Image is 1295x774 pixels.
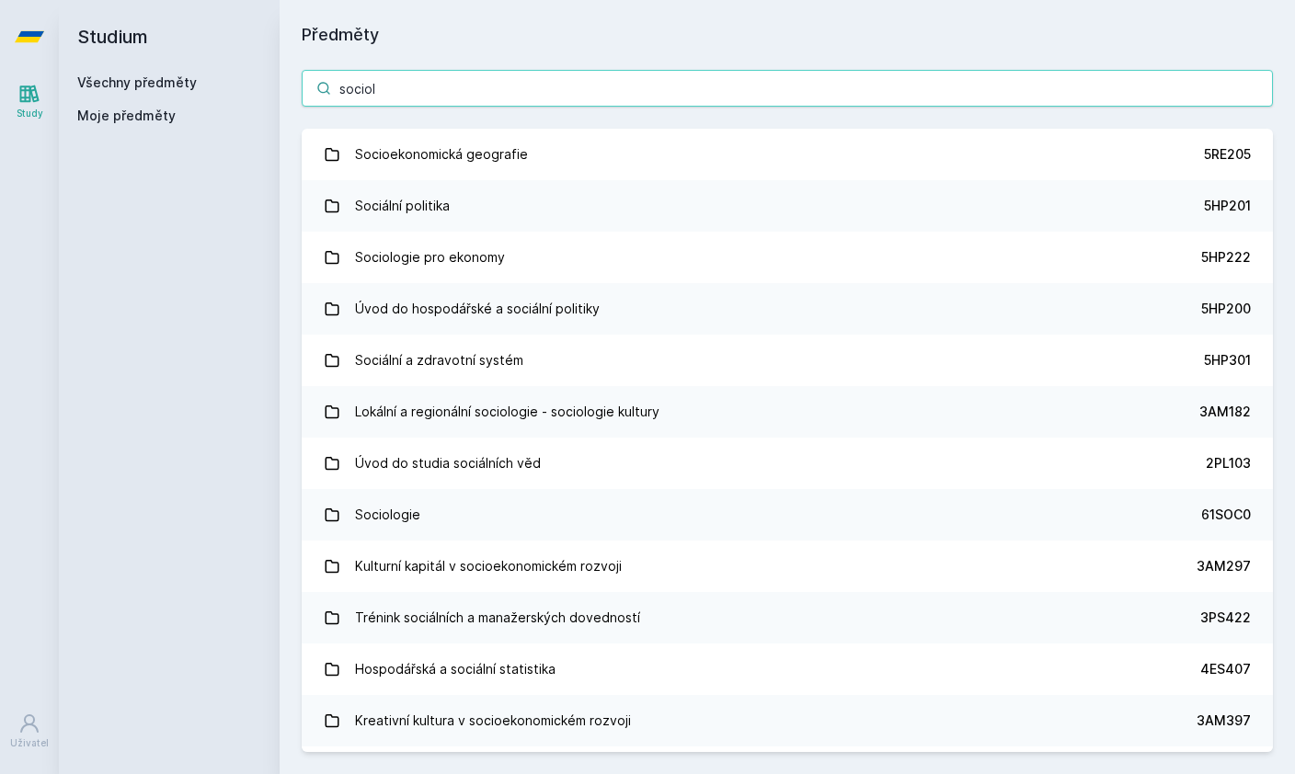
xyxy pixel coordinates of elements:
div: 3AM297 [1197,557,1251,575]
input: Název nebo ident předmětu… [302,70,1273,107]
div: 5HP201 [1204,197,1251,215]
div: Uživatel [10,736,49,750]
a: Sociální a zdravotní systém 5HP301 [302,335,1273,386]
a: Sociologie pro ekonomy 5HP222 [302,232,1273,283]
div: 61SOC0 [1201,506,1251,524]
div: Úvod do studia sociálních věd [355,445,541,482]
div: Sociologie pro ekonomy [355,239,505,276]
a: Všechny předměty [77,74,197,90]
div: Trénink sociálních a manažerských dovedností [355,599,640,636]
a: Trénink sociálních a manažerských dovedností 3PS422 [302,592,1273,643]
div: 5RE205 [1204,145,1251,164]
div: Kulturní kapitál v socioekonomickém rozvoji [355,548,622,585]
div: 5HP222 [1201,248,1251,267]
a: Lokální a regionální sociologie - sociologie kultury 3AM182 [302,386,1273,438]
a: Kreativní kultura v socioekonomickém rozvoji 3AM397 [302,695,1273,746]
a: Socioekonomická geografie 5RE205 [302,129,1273,180]
div: 3AM182 [1199,403,1251,421]
div: Hospodářská a sociální statistika [355,651,556,688]
a: Úvod do studia sociálních věd 2PL103 [302,438,1273,489]
div: Study [17,107,43,120]
div: Lokální a regionální sociologie - sociologie kultury [355,393,659,430]
div: Sociální politika [355,188,450,224]
span: Moje předměty [77,107,176,125]
a: Uživatel [4,703,55,759]
div: Socioekonomická geografie [355,136,528,173]
div: 5HP200 [1201,300,1251,318]
a: Hospodářská a sociální statistika 4ES407 [302,643,1273,695]
div: Sociální a zdravotní systém [355,342,523,379]
a: Sociální politika 5HP201 [302,180,1273,232]
a: Kulturní kapitál v socioekonomickém rozvoji 3AM297 [302,541,1273,592]
div: Úvod do hospodářské a sociální politiky [355,290,600,327]
div: 2PL103 [1206,454,1251,472]
a: Sociologie 61SOC0 [302,489,1273,541]
a: Study [4,74,55,130]
div: 3PS422 [1200,609,1251,627]
div: 3AM397 [1197,711,1251,730]
h1: Předměty [302,22,1273,48]
div: Sociologie [355,496,420,533]
div: Kreativní kultura v socioekonomickém rozvoji [355,702,631,739]
a: Úvod do hospodářské a sociální politiky 5HP200 [302,283,1273,335]
div: 5HP301 [1204,351,1251,370]
div: 4ES407 [1200,660,1251,678]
